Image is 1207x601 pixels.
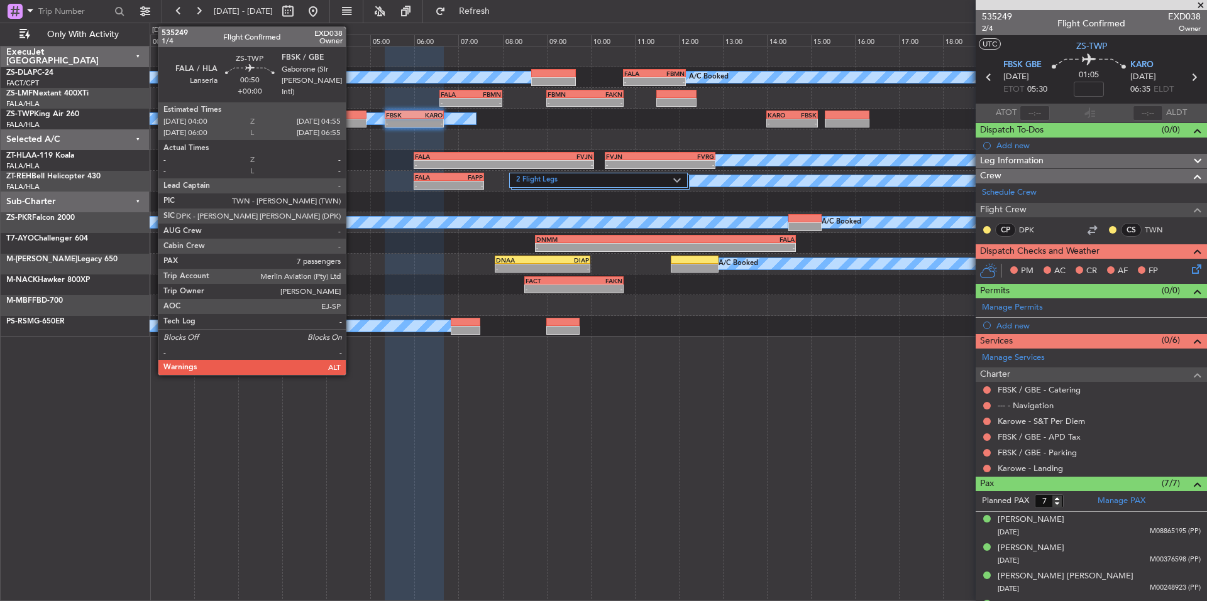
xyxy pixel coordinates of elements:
[6,182,40,192] a: FALA/HLA
[998,542,1064,555] div: [PERSON_NAME]
[282,35,326,46] div: 03:00
[6,318,34,325] span: PS-RSM
[980,284,1010,298] span: Permits
[441,99,471,106] div: -
[6,152,31,160] span: ZT-HLA
[1020,106,1050,121] input: --:--
[6,214,32,222] span: ZS-PKR
[6,276,38,284] span: M-NACK
[980,367,1010,382] span: Charter
[998,584,1019,593] span: [DATE]
[998,416,1085,426] a: Karowe - S&T Per Diem
[996,140,1201,151] div: Add new
[238,35,282,46] div: 02:00
[1118,265,1128,278] span: AF
[1003,59,1042,72] span: FBSK GBE
[414,119,443,127] div: -
[635,35,679,46] div: 11:00
[503,35,547,46] div: 08:00
[767,35,811,46] div: 14:00
[624,70,654,77] div: FALA
[1162,123,1180,136] span: (0/0)
[504,153,593,160] div: FVJN
[998,528,1019,537] span: [DATE]
[982,187,1037,199] a: Schedule Crew
[1145,224,1173,236] a: TWN
[1149,265,1158,278] span: FP
[214,6,273,17] span: [DATE] - [DATE]
[585,99,622,106] div: -
[6,69,53,77] a: ZS-DLAPC-24
[673,178,681,183] img: arrow-gray.svg
[660,161,714,168] div: -
[6,120,40,129] a: FALA/HLA
[1027,84,1047,96] span: 05:30
[6,69,33,77] span: ZS-DLA
[471,90,501,98] div: FBMN
[1121,223,1142,237] div: CS
[1057,17,1125,30] div: Flight Confirmed
[666,244,795,251] div: -
[979,38,1001,50] button: UTC
[585,90,622,98] div: FAKN
[996,107,1017,119] span: ATOT
[6,90,33,97] span: ZS-LMF
[980,169,1001,183] span: Crew
[526,285,574,293] div: -
[1168,23,1201,34] span: Owner
[414,111,443,119] div: KARO
[980,244,1100,259] span: Dispatch Checks and Weather
[6,161,40,171] a: FALA/HLA
[768,111,792,119] div: KARO
[6,297,63,305] a: M-MBFFBD-700
[386,119,414,127] div: -
[6,152,74,160] a: ZT-HLAA-119 Koala
[792,119,817,127] div: -
[719,254,758,273] div: A/C Booked
[6,111,34,118] span: ZS-TWP
[471,99,501,106] div: -
[448,7,501,16] span: Refresh
[660,153,714,160] div: FVRG
[606,153,660,160] div: FVJN
[150,35,194,46] div: 00:00
[1130,59,1154,72] span: KARO
[1076,40,1107,53] span: ZS-TWP
[543,256,589,264] div: DIAP
[415,173,449,181] div: FALA
[6,90,89,97] a: ZS-LMFNextant 400XTi
[1166,107,1187,119] span: ALDT
[654,70,685,77] div: FBMN
[6,173,101,180] a: ZT-REHBell Helicopter 430
[1162,333,1180,347] span: (0/6)
[1021,265,1033,278] span: PM
[415,161,504,168] div: -
[536,244,666,251] div: -
[1054,265,1066,278] span: AC
[792,111,817,119] div: FBSK
[6,318,65,325] a: PS-RSMG-650ER
[536,236,666,243] div: DNMM
[624,78,654,85] div: -
[14,24,136,45] button: Only With Activity
[6,235,34,242] span: T7-AYO
[998,384,1081,395] a: FBSK / GBE - Catering
[6,111,79,118] a: ZS-TWPKing Air 260
[6,297,36,305] span: M-MBFF
[152,25,201,36] div: [DATE] - [DATE]
[1079,69,1099,82] span: 01:05
[415,153,504,160] div: FALA
[574,285,622,293] div: -
[429,1,505,21] button: Refresh
[1003,84,1024,96] span: ETOT
[1154,84,1174,96] span: ELDT
[768,119,792,127] div: -
[6,276,90,284] a: M-NACKHawker 800XP
[998,431,1081,442] a: FBSK / GBE - APD Tax
[386,111,414,119] div: FBSK
[996,320,1201,331] div: Add new
[998,570,1133,583] div: [PERSON_NAME] [PERSON_NAME]
[6,256,118,263] a: M-[PERSON_NAME]Legacy 650
[998,556,1019,565] span: [DATE]
[458,35,502,46] div: 07:00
